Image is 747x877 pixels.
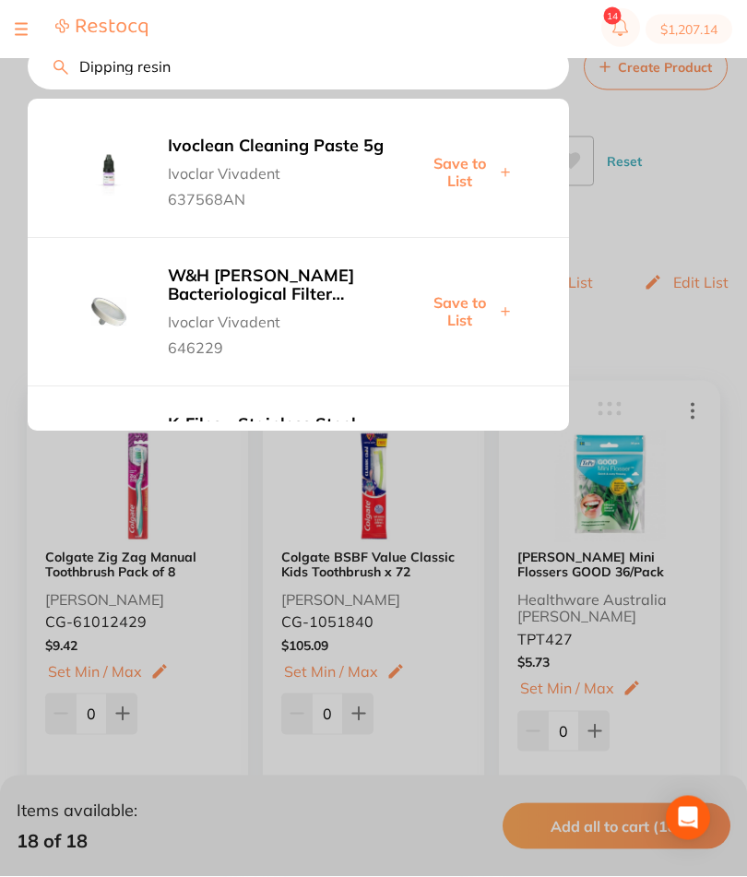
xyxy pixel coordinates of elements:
[55,18,148,38] img: Restocq Logo
[162,136,393,209] button: Ivoclean Cleaning Paste 5gIvoclar Vivadent637568AN
[424,156,495,190] span: Save to List
[168,157,387,183] span: Ivoclar Vivadent
[168,305,387,331] span: Ivoclar Vivadent
[81,285,136,340] img: LWpwZy04MjA4OQ
[419,294,516,330] button: Save to List
[424,295,495,329] span: Save to List
[28,44,569,90] input: Search Products
[162,267,393,359] button: W&H [PERSON_NAME] Bacteriological Filter (W322400X)Ivoclar Vivadent646229
[162,415,393,507] button: K-Files - Stainless Steel - 25mm** BUY 5 THE SAME GET 1 FREE!** - #06Independent DentalIDSKFSS2506
[168,331,387,357] span: 646229
[81,146,136,201] img: YW4tanBnLTgwMjcw
[419,155,516,191] button: Save to List
[168,137,387,157] b: Ivoclean Cleaning Paste 5g
[666,796,710,840] div: Open Intercom Messenger
[646,15,732,44] button: $1,207.14
[168,183,387,208] span: 637568AN
[55,18,148,41] a: Restocq Logo
[168,416,387,454] b: K-Files - Stainless Steel - 25mm** BUY 5 THE SAME GET 1 FREE!** - #06
[168,267,387,305] b: W&H [PERSON_NAME] Bacteriological Filter (W322400X)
